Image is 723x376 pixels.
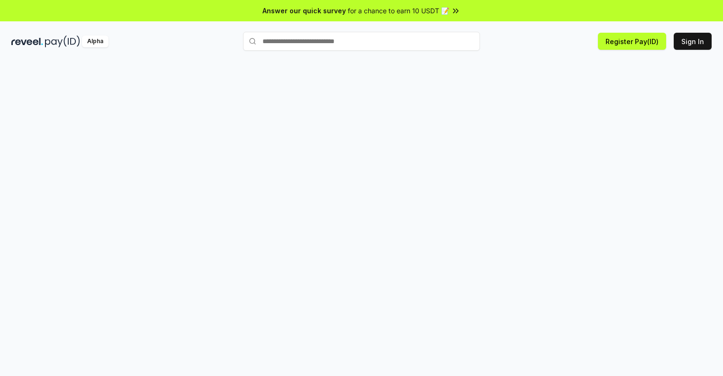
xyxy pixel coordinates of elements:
[262,6,346,16] span: Answer our quick survey
[348,6,449,16] span: for a chance to earn 10 USDT 📝
[82,36,108,47] div: Alpha
[674,33,712,50] button: Sign In
[45,36,80,47] img: pay_id
[11,36,43,47] img: reveel_dark
[598,33,666,50] button: Register Pay(ID)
